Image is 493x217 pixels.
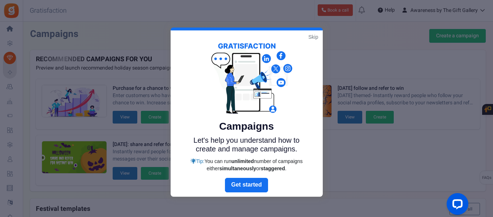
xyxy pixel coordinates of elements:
[219,166,256,171] strong: simultaneously
[231,158,254,164] strong: unlimited
[225,178,268,192] a: Next
[187,158,306,172] div: Tip:
[261,166,285,171] strong: staggered
[308,33,318,41] a: Skip
[204,158,302,171] span: You can run number of campaigns either or .
[187,121,306,132] h5: Campaigns
[187,136,306,153] p: Let's help you understand how to create and manage campaigns.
